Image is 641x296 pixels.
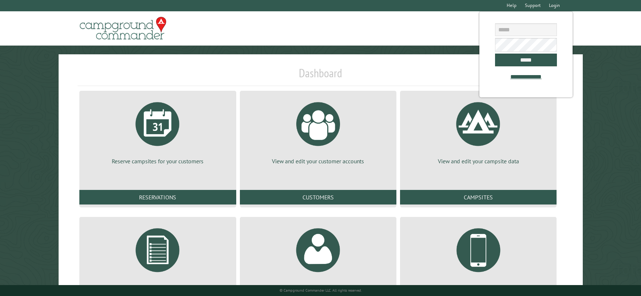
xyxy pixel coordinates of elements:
[249,283,388,291] p: View and edit your Campground Commander account
[409,157,548,165] p: View and edit your campsite data
[400,190,557,205] a: Campsites
[249,223,388,291] a: View and edit your Campground Commander account
[88,97,227,165] a: Reserve campsites for your customers
[249,157,388,165] p: View and edit your customer accounts
[78,66,563,86] h1: Dashboard
[78,14,169,43] img: Campground Commander
[409,97,548,165] a: View and edit your campsite data
[79,190,236,205] a: Reservations
[409,283,548,291] p: Manage customer communications
[280,288,362,293] small: © Campground Commander LLC. All rights reserved.
[88,283,227,291] p: Generate reports about your campground
[88,157,227,165] p: Reserve campsites for your customers
[249,97,388,165] a: View and edit your customer accounts
[240,190,396,205] a: Customers
[88,223,227,291] a: Generate reports about your campground
[409,223,548,291] a: Manage customer communications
